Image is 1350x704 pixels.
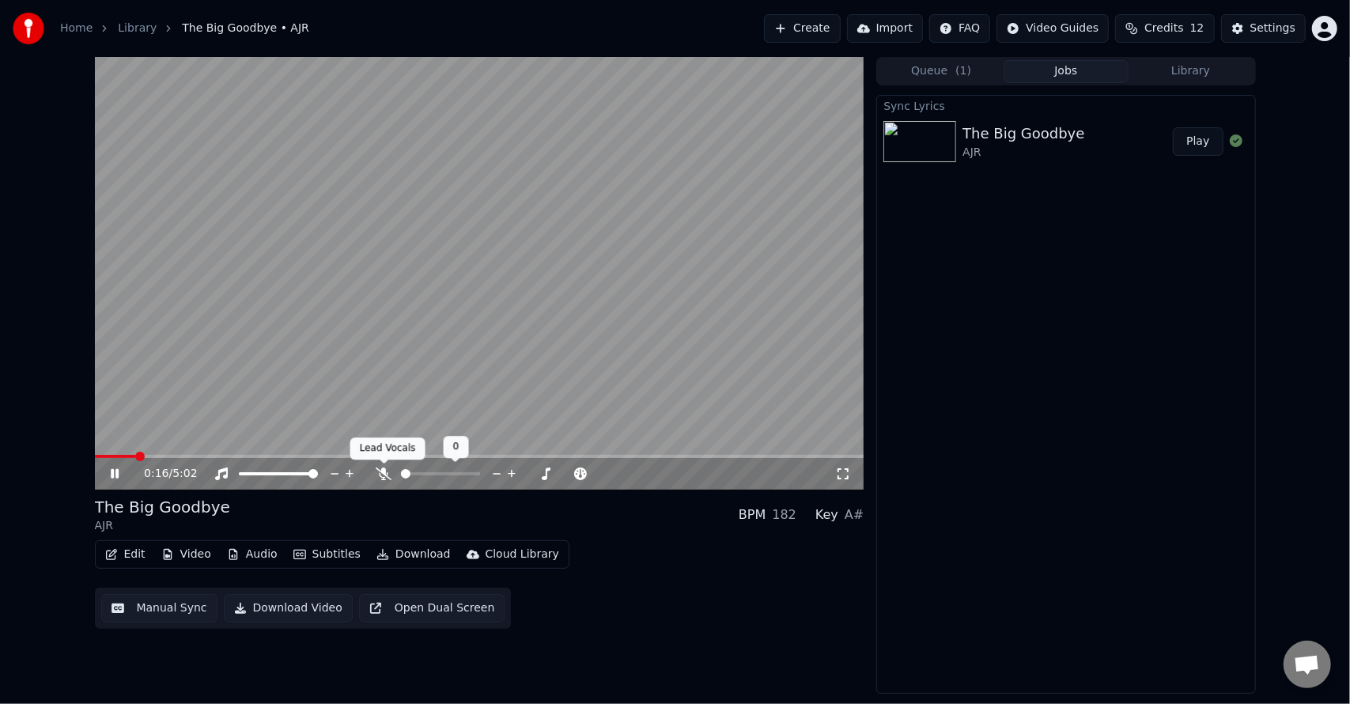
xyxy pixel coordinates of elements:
button: Create [764,14,841,43]
div: AJR [95,518,230,534]
button: Play [1173,127,1223,156]
span: ( 1 ) [955,63,971,79]
button: Download [370,543,457,566]
div: Key [815,505,838,524]
div: BPM [739,505,766,524]
nav: breadcrumb [60,21,309,36]
div: Settings [1250,21,1295,36]
div: AJR [962,145,1084,161]
button: Download Video [224,594,353,623]
button: Edit [99,543,152,566]
div: Lead Vocals [350,437,425,460]
div: Open chat [1284,641,1331,688]
span: Credits [1144,21,1183,36]
button: Subtitles [287,543,367,566]
img: youka [13,13,44,44]
button: Video Guides [996,14,1109,43]
button: Open Dual Screen [359,594,505,623]
div: 0 [444,436,469,458]
span: 0:16 [144,466,168,482]
span: 5:02 [172,466,197,482]
a: Home [60,21,93,36]
div: The Big Goodbye [962,123,1084,145]
div: 182 [772,505,796,524]
span: 12 [1190,21,1204,36]
div: A# [845,505,864,524]
div: Sync Lyrics [877,96,1254,115]
button: Manual Sync [101,594,217,623]
div: Cloud Library [486,547,559,562]
button: Library [1129,60,1254,83]
div: The Big Goodbye [95,496,230,518]
button: Import [847,14,923,43]
button: Video [155,543,217,566]
button: Credits12 [1115,14,1214,43]
button: Jobs [1004,60,1129,83]
div: / [144,466,182,482]
button: FAQ [929,14,990,43]
button: Audio [221,543,284,566]
button: Queue [879,60,1004,83]
a: Library [118,21,157,36]
button: Settings [1221,14,1306,43]
span: The Big Goodbye • AJR [182,21,309,36]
